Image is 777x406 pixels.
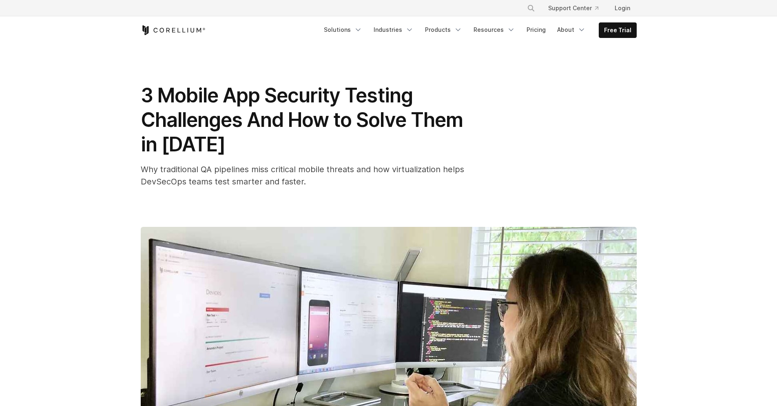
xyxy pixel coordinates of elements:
[141,25,206,35] a: Corellium Home
[517,1,637,16] div: Navigation Menu
[524,1,538,16] button: Search
[522,22,551,37] a: Pricing
[552,22,591,37] a: About
[319,22,367,37] a: Solutions
[141,164,464,186] span: Why traditional QA pipelines miss critical mobile threats and how virtualization helps DevSecOps ...
[608,1,637,16] a: Login
[469,22,520,37] a: Resources
[319,22,637,38] div: Navigation Menu
[542,1,605,16] a: Support Center
[420,22,467,37] a: Products
[141,83,463,156] span: 3 Mobile App Security Testing Challenges And How to Solve Them in [DATE]
[599,23,636,38] a: Free Trial
[369,22,418,37] a: Industries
